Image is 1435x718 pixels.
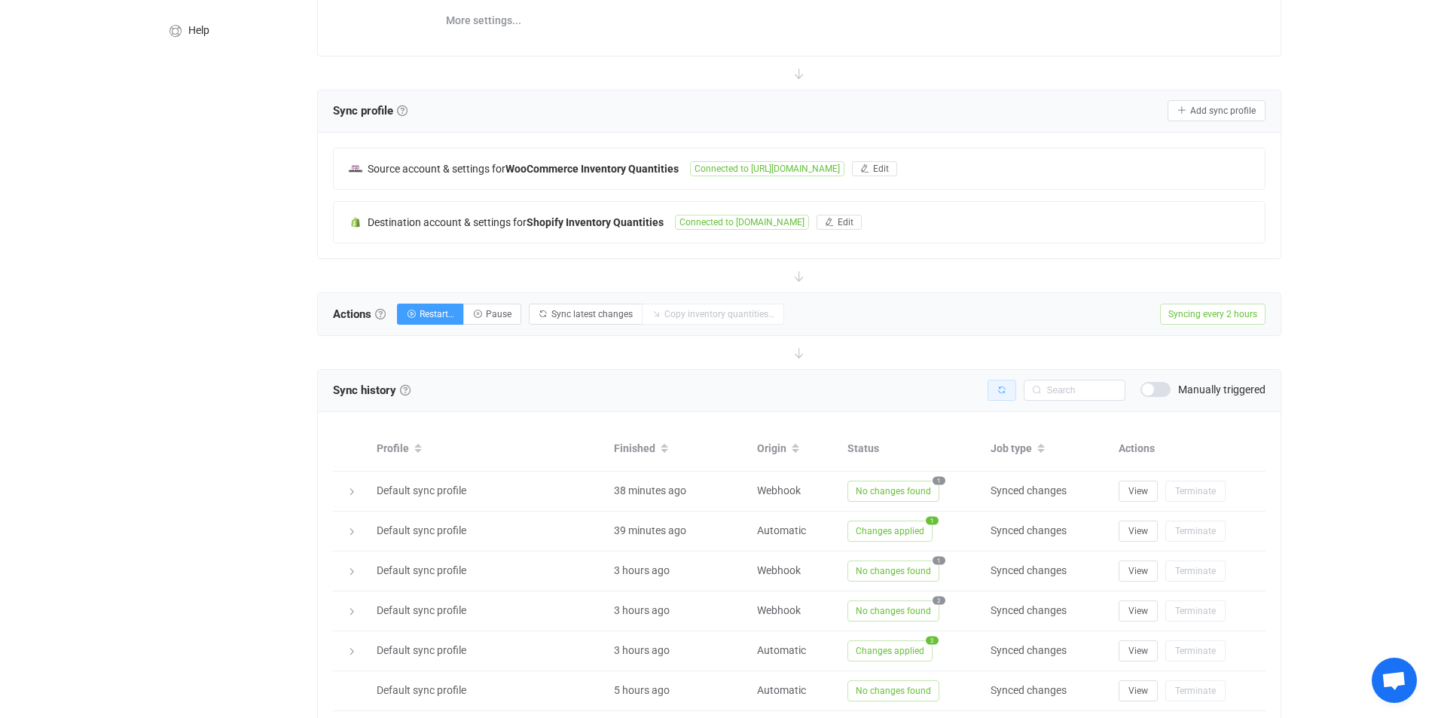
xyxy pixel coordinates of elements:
span: Terminate [1175,526,1216,536]
span: 1 [933,556,945,564]
span: View [1128,566,1148,576]
button: Terminate [1165,680,1226,701]
span: 2 [933,596,945,604]
a: View [1119,684,1158,696]
button: View [1119,640,1158,661]
span: Edit [873,163,889,174]
button: View [1119,561,1158,582]
input: Search [1024,380,1125,401]
div: Profile [369,436,606,462]
span: Default sync profile [377,604,466,616]
span: Synced changes [991,524,1067,536]
a: View [1119,524,1158,536]
div: Webhook [750,602,840,619]
button: Terminate [1165,521,1226,542]
span: No changes found [847,600,939,622]
a: View [1119,484,1158,496]
span: Terminate [1175,686,1216,696]
span: No changes found [847,561,939,582]
span: Connected to [DOMAIN_NAME] [675,215,809,230]
div: Status [840,440,983,457]
span: Default sync profile [377,484,466,496]
a: Help [151,8,302,50]
button: Copy inventory quantities… [642,304,784,325]
span: Terminate [1175,486,1216,496]
span: Edit [838,217,853,228]
b: WooCommerce Inventory Quantities [505,163,679,175]
span: Actions [333,303,386,325]
img: shopify.png [349,215,362,229]
button: Edit [817,215,862,230]
button: Terminate [1165,600,1226,622]
img: woo-commerce.png [349,162,362,176]
span: 1 [926,516,939,524]
span: View [1128,486,1148,496]
span: Terminate [1175,646,1216,656]
button: Sync latest changes [529,304,643,325]
span: Restart… [420,309,454,319]
span: Sync profile [333,99,408,122]
span: View [1128,646,1148,656]
span: View [1128,526,1148,536]
button: Terminate [1165,561,1226,582]
a: View [1119,564,1158,576]
span: Synced changes [991,564,1067,576]
span: View [1128,606,1148,616]
span: Copy inventory quantities… [664,309,774,319]
span: Default sync profile [377,524,466,536]
span: Default sync profile [377,684,466,696]
span: Terminate [1175,606,1216,616]
span: Changes applied [847,521,933,542]
span: 1 [933,476,945,484]
button: View [1119,680,1158,701]
div: Webhook [750,562,840,579]
span: Synced changes [991,684,1067,696]
span: Pause [486,309,511,319]
span: 39 minutes ago [614,524,686,536]
span: Synced changes [991,484,1067,496]
div: Job type [983,436,1111,462]
span: 2 [926,636,939,644]
span: 3 hours ago [614,564,670,576]
button: View [1119,481,1158,502]
span: No changes found [847,680,939,701]
span: 3 hours ago [614,644,670,656]
span: Changes applied [847,640,933,661]
div: Webhook [750,482,840,500]
span: 5 hours ago [614,684,670,696]
span: Add sync profile [1190,105,1256,116]
span: Default sync profile [377,564,466,576]
span: Destination account & settings for [368,216,527,228]
span: No changes found [847,481,939,502]
button: Edit [852,161,897,176]
span: 38 minutes ago [614,484,686,496]
div: Automatic [750,522,840,539]
span: Source account & settings for [368,163,505,175]
span: Sync latest changes [551,309,633,319]
div: Automatic [750,682,840,699]
span: Syncing every 2 hours [1160,304,1266,325]
span: Terminate [1175,566,1216,576]
span: Manually triggered [1178,384,1266,395]
span: Default sync profile [377,644,466,656]
button: Restart… [397,304,464,325]
a: View [1119,644,1158,656]
div: Actions [1111,440,1266,457]
span: View [1128,686,1148,696]
span: Help [188,25,209,37]
span: Synced changes [991,604,1067,616]
button: Terminate [1165,481,1226,502]
span: Synced changes [991,644,1067,656]
button: View [1119,521,1158,542]
button: Add sync profile [1168,100,1266,121]
a: Open chat [1372,658,1417,703]
span: 3 hours ago [614,604,670,616]
button: View [1119,600,1158,622]
span: Sync history [333,383,396,397]
div: Origin [750,436,840,462]
a: View [1119,604,1158,616]
button: Terminate [1165,640,1226,661]
span: More settings... [446,5,521,35]
button: Pause [463,304,521,325]
span: Connected to [URL][DOMAIN_NAME] [690,161,844,176]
